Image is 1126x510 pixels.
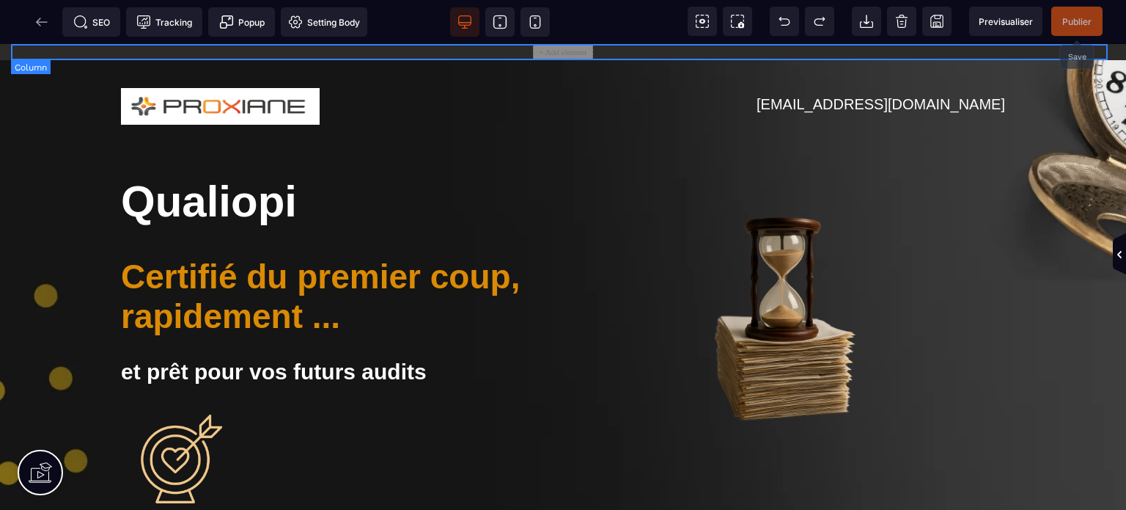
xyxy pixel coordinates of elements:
img: 184210e047c06fd5bc12ddb28e3bbffc_Cible.png [121,359,235,473]
span: Publier [1062,16,1092,27]
img: 92ef1b41aa5dc875a9f0b1580ab26380_Logo_Proxiane_Final.png [121,44,320,81]
img: b5475c5d0e2a59ebc1ed9ffe94b13938_Sablier.png [709,162,859,388]
div: Qualiopi [121,132,563,183]
span: Setting Body [288,15,360,29]
div: Certifié du premier coup, rapidement ... [121,213,563,292]
span: Previsualiser [979,16,1033,27]
span: Preview [969,7,1042,36]
span: Tracking [136,15,192,29]
span: View components [688,7,717,36]
span: Screenshot [723,7,752,36]
text: [EMAIL_ADDRESS][DOMAIN_NAME] [563,48,1005,73]
b: et prêt pour vos futurs audits [121,316,427,340]
span: SEO [73,15,110,29]
span: Popup [219,15,265,29]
